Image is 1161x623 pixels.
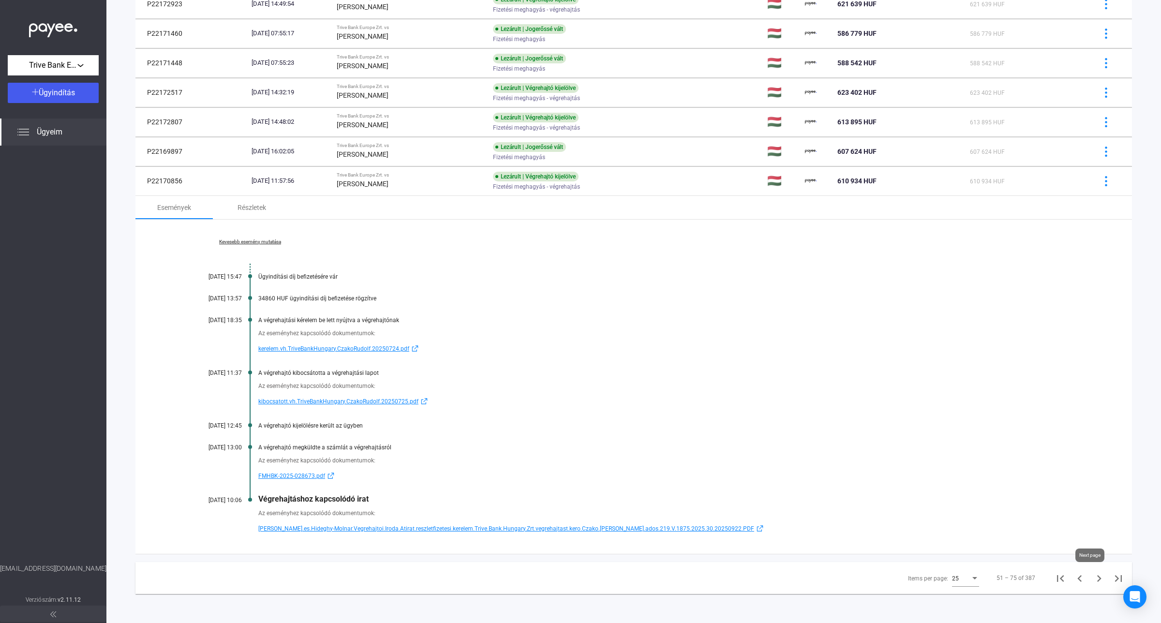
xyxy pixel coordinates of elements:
[805,28,817,39] img: payee-logo
[970,119,1005,126] span: 613 895 HUF
[238,202,266,213] div: Részletek
[805,175,817,187] img: payee-logo
[258,508,1084,518] div: Az eseményhez kapcsolódó dokumentumok:
[337,32,388,40] strong: [PERSON_NAME]
[50,611,56,617] img: arrow-double-left-grey.svg
[252,176,329,186] div: [DATE] 11:57:56
[493,142,566,152] div: Lezárult | Jogerőssé vált
[258,470,1084,482] a: FMHBK-2025-028673.pdfexternal-link-blue
[157,202,191,213] div: Események
[493,122,580,133] span: Fizetési meghagyás - végrehajtás
[258,328,1084,338] div: Az eseményhez kapcsolódó dokumentumok:
[184,239,316,245] a: Kevesebb esemény mutatása
[1123,585,1146,608] div: Open Intercom Messenger
[837,30,877,37] span: 586 779 HUF
[337,143,485,148] div: Trive Bank Europe Zrt. vs
[763,137,801,166] td: 🇭🇺
[337,121,388,129] strong: [PERSON_NAME]
[258,396,418,407] span: kibocsatott.vh.TriveBankHungary.CzakoRudolf.20250725.pdf
[135,78,248,107] td: P22172517
[258,396,1084,407] a: kibocsatott.vh.TriveBankHungary.CzakoRudolf.20250725.pdfexternal-link-blue
[337,180,388,188] strong: [PERSON_NAME]
[258,523,1084,534] a: [PERSON_NAME].es.Hideghy-Molnar.Vegrehajtoi.Iroda.Atirat.reszletfizetesi.kerelem.Trive.Bank.Hunga...
[1101,117,1111,127] img: more-blue
[252,29,329,38] div: [DATE] 07:55:17
[837,89,877,96] span: 623 402 HUF
[1096,171,1116,191] button: more-blue
[1101,88,1111,98] img: more-blue
[805,87,817,98] img: payee-logo
[37,126,62,138] span: Ügyeim
[952,572,979,584] mat-select: Items per page:
[252,58,329,68] div: [DATE] 07:55:23
[1089,568,1109,588] button: Next page
[763,166,801,195] td: 🇭🇺
[337,3,388,11] strong: [PERSON_NAME]
[258,343,409,355] span: kerelem.vh.TriveBankHungary.CzakoRudolf.20250724.pdf
[837,59,877,67] span: 588 542 HUF
[337,25,485,30] div: Trive Bank Europe Zrt. vs
[493,92,580,104] span: Fizetési meghagyás - végrehajtás
[184,444,242,451] div: [DATE] 13:00
[1070,568,1089,588] button: Previous page
[258,273,1084,280] div: Ügyindítási díj befizetésére vár
[337,150,388,158] strong: [PERSON_NAME]
[763,78,801,107] td: 🇭🇺
[184,422,242,429] div: [DATE] 12:45
[17,126,29,138] img: list.svg
[805,57,817,69] img: payee-logo
[970,148,1005,155] span: 607 624 HUF
[258,444,1084,451] div: A végrehajtó megküldte a számlát a végrehajtásról
[184,370,242,376] div: [DATE] 11:37
[258,381,1084,391] div: Az eseményhez kapcsolódó dokumentumok:
[258,470,325,482] span: FMHBK-2025-028673.pdf
[252,147,329,156] div: [DATE] 16:02:05
[252,117,329,127] div: [DATE] 14:48:02
[325,472,337,479] img: external-link-blue
[493,63,545,74] span: Fizetési meghagyás
[258,370,1084,376] div: A végrehajtó kibocsátotta a végrehajtási lapot
[493,172,579,181] div: Lezárult | Végrehajtó kijelölve
[1096,112,1116,132] button: more-blue
[493,54,566,63] div: Lezárult | Jogerőssé vált
[970,1,1005,8] span: 621 639 HUF
[1101,58,1111,68] img: more-blue
[8,55,99,75] button: Trive Bank Europe Zrt.
[1096,141,1116,162] button: more-blue
[337,113,485,119] div: Trive Bank Europe Zrt. vs
[970,30,1005,37] span: 586 779 HUF
[1096,23,1116,44] button: more-blue
[135,107,248,136] td: P22172807
[258,523,754,534] span: [PERSON_NAME].es.Hideghy-Molnar.Vegrehajtoi.Iroda.Atirat.reszletfizetesi.kerelem.Trive.Bank.Hunga...
[184,295,242,302] div: [DATE] 13:57
[1101,29,1111,39] img: more-blue
[337,54,485,60] div: Trive Bank Europe Zrt. vs
[1075,549,1104,562] div: Next page
[418,398,430,405] img: external-link-blue
[805,116,817,128] img: payee-logo
[1109,568,1128,588] button: Last page
[8,83,99,103] button: Ügyindítás
[997,572,1035,584] div: 51 – 75 of 387
[135,19,248,48] td: P22171460
[184,273,242,280] div: [DATE] 15:47
[493,24,566,34] div: Lezárult | Jogerőssé vált
[32,89,39,95] img: plus-white.svg
[337,172,485,178] div: Trive Bank Europe Zrt. vs
[252,88,329,97] div: [DATE] 14:32:19
[837,177,877,185] span: 610 934 HUF
[184,497,242,504] div: [DATE] 10:06
[1101,176,1111,186] img: more-blue
[409,345,421,352] img: external-link-blue
[337,91,388,99] strong: [PERSON_NAME]
[29,59,77,71] span: Trive Bank Europe Zrt.
[493,33,545,45] span: Fizetési meghagyás
[337,62,388,70] strong: [PERSON_NAME]
[493,151,545,163] span: Fizetési meghagyás
[493,4,580,15] span: Fizetési meghagyás - végrehajtás
[763,48,801,77] td: 🇭🇺
[970,60,1005,67] span: 588 542 HUF
[805,146,817,157] img: payee-logo
[1096,53,1116,73] button: more-blue
[184,317,242,324] div: [DATE] 18:35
